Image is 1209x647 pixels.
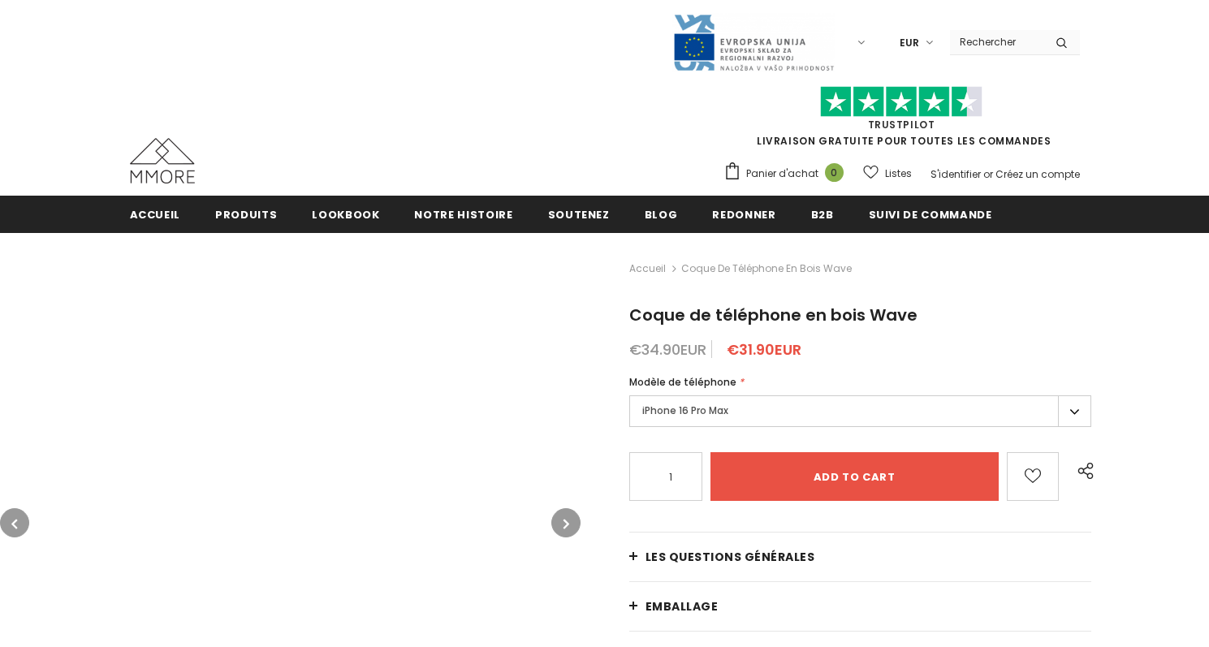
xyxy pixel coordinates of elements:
span: Listes [885,166,912,182]
span: €31.90EUR [727,339,801,360]
img: Cas MMORE [130,138,195,183]
a: TrustPilot [868,118,935,132]
img: Faites confiance aux étoiles pilotes [820,86,982,118]
span: Suivi de commande [869,207,992,222]
span: 0 [825,163,844,182]
span: Lookbook [312,207,379,222]
a: Les questions générales [629,533,1092,581]
a: EMBALLAGE [629,582,1092,631]
a: Accueil [130,196,181,232]
a: Javni Razpis [672,35,835,49]
input: Search Site [950,30,1043,54]
span: Notre histoire [414,207,512,222]
a: S'identifier [930,167,981,181]
a: Notre histoire [414,196,512,232]
label: iPhone 16 Pro Max [629,395,1092,427]
span: Blog [645,207,678,222]
img: Javni Razpis [672,13,835,72]
span: Coque de téléphone en bois Wave [681,259,852,278]
span: Panier d'achat [746,166,818,182]
span: B2B [811,207,834,222]
span: Accueil [130,207,181,222]
span: €34.90EUR [629,339,706,360]
a: Suivi de commande [869,196,992,232]
a: B2B [811,196,834,232]
a: Accueil [629,259,666,278]
a: Panier d'achat 0 [723,162,852,186]
a: Créez un compte [995,167,1080,181]
span: LIVRAISON GRATUITE POUR TOUTES LES COMMANDES [723,93,1080,148]
a: Listes [863,159,912,188]
span: EUR [900,35,919,51]
span: Redonner [712,207,775,222]
a: soutenez [548,196,610,232]
a: Redonner [712,196,775,232]
a: Produits [215,196,277,232]
span: or [983,167,993,181]
span: Produits [215,207,277,222]
span: soutenez [548,207,610,222]
span: Les questions générales [646,549,815,565]
a: Lookbook [312,196,379,232]
span: Modèle de téléphone [629,375,736,389]
a: Blog [645,196,678,232]
input: Add to cart [710,452,999,501]
span: Coque de téléphone en bois Wave [629,304,918,326]
span: EMBALLAGE [646,598,719,615]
